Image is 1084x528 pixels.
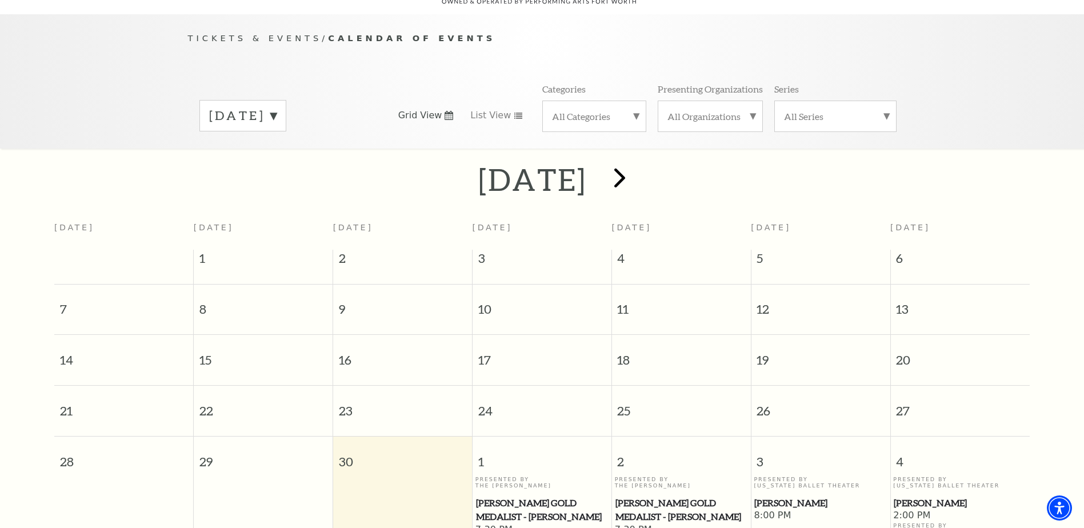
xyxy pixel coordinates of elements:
[473,386,611,425] span: 24
[612,250,751,273] span: 4
[893,476,1027,489] p: Presented By [US_STATE] Ballet Theater
[473,437,611,476] span: 1
[891,335,1030,374] span: 20
[478,161,586,198] h2: [DATE]
[476,496,608,524] span: [PERSON_NAME] Gold Medalist - [PERSON_NAME]
[612,285,751,324] span: 11
[475,476,609,489] p: Presented By The [PERSON_NAME]
[54,386,193,425] span: 21
[333,285,472,324] span: 9
[754,496,886,510] span: [PERSON_NAME]
[398,109,442,122] span: Grid View
[194,386,333,425] span: 22
[774,83,799,95] p: Series
[751,437,890,476] span: 3
[54,335,193,374] span: 14
[894,496,1026,510] span: [PERSON_NAME]
[612,335,751,374] span: 18
[473,285,611,324] span: 10
[188,31,897,46] p: /
[658,83,763,95] p: Presenting Organizations
[54,216,194,250] th: [DATE]
[891,250,1030,273] span: 6
[194,223,234,232] span: [DATE]
[333,223,373,232] span: [DATE]
[333,437,472,476] span: 30
[473,335,611,374] span: 17
[615,496,747,524] span: [PERSON_NAME] Gold Medalist - [PERSON_NAME]
[552,110,637,122] label: All Categories
[784,110,887,122] label: All Series
[194,285,333,324] span: 8
[891,386,1030,425] span: 27
[611,223,651,232] span: [DATE]
[194,250,333,273] span: 1
[1047,495,1072,521] div: Accessibility Menu
[54,437,193,476] span: 28
[751,386,890,425] span: 26
[890,223,930,232] span: [DATE]
[54,285,193,324] span: 7
[194,335,333,374] span: 15
[891,285,1030,324] span: 13
[751,223,791,232] span: [DATE]
[754,510,887,522] span: 8:00 PM
[194,437,333,476] span: 29
[209,107,277,125] label: [DATE]
[891,437,1030,476] span: 4
[893,510,1027,522] span: 2:00 PM
[333,250,472,273] span: 2
[328,33,495,43] span: Calendar of Events
[470,109,511,122] span: List View
[542,83,586,95] p: Categories
[754,476,887,489] p: Presented By [US_STATE] Ballet Theater
[612,386,751,425] span: 25
[597,159,639,200] button: next
[188,33,322,43] span: Tickets & Events
[751,250,890,273] span: 5
[333,386,472,425] span: 23
[333,335,472,374] span: 16
[615,476,748,489] p: Presented By The [PERSON_NAME]
[473,250,611,273] span: 3
[667,110,753,122] label: All Organizations
[751,285,890,324] span: 12
[473,223,513,232] span: [DATE]
[751,335,890,374] span: 19
[612,437,751,476] span: 2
